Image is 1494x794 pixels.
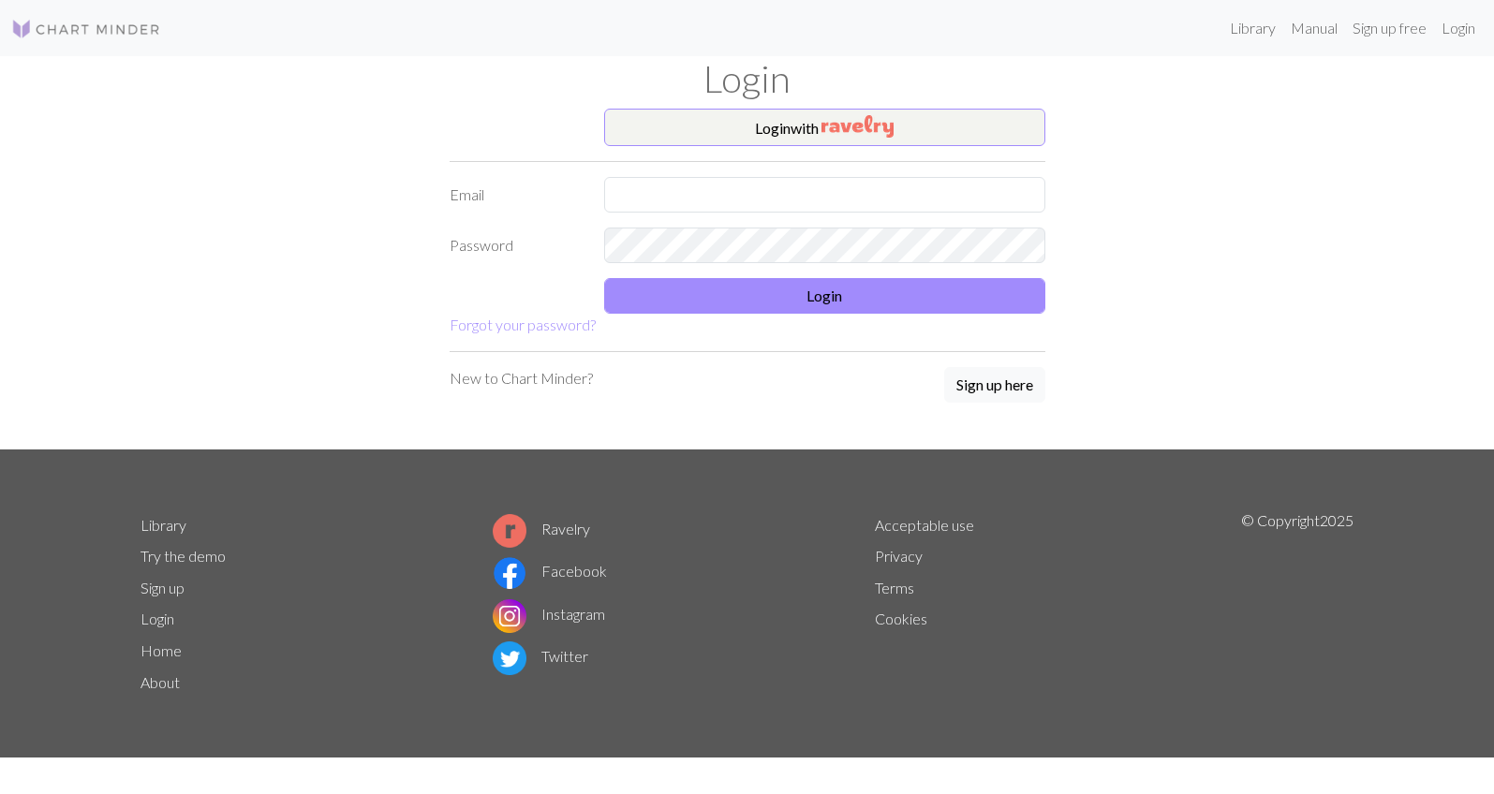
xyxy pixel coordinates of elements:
[493,556,526,590] img: Facebook logo
[141,547,226,565] a: Try the demo
[493,605,605,623] a: Instagram
[450,367,593,390] p: New to Chart Minder?
[493,520,590,537] a: Ravelry
[141,673,180,691] a: About
[493,562,607,580] a: Facebook
[450,316,596,333] a: Forgot your password?
[129,56,1366,101] h1: Login
[821,115,894,138] img: Ravelry
[1434,9,1483,47] a: Login
[875,610,927,627] a: Cookies
[875,516,974,534] a: Acceptable use
[1283,9,1345,47] a: Manual
[875,579,914,596] a: Terms
[1222,9,1283,47] a: Library
[141,641,182,659] a: Home
[1241,509,1353,698] p: © Copyright 2025
[604,109,1045,146] button: Loginwith
[438,177,593,213] label: Email
[604,278,1045,314] button: Login
[493,641,526,675] img: Twitter logo
[493,647,588,665] a: Twitter
[438,228,593,263] label: Password
[944,367,1045,404] a: Sign up here
[1345,9,1434,47] a: Sign up free
[141,610,174,627] a: Login
[141,579,185,596] a: Sign up
[11,18,161,40] img: Logo
[875,547,923,565] a: Privacy
[141,516,186,534] a: Library
[493,599,526,633] img: Instagram logo
[944,367,1045,403] button: Sign up here
[493,514,526,548] img: Ravelry logo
